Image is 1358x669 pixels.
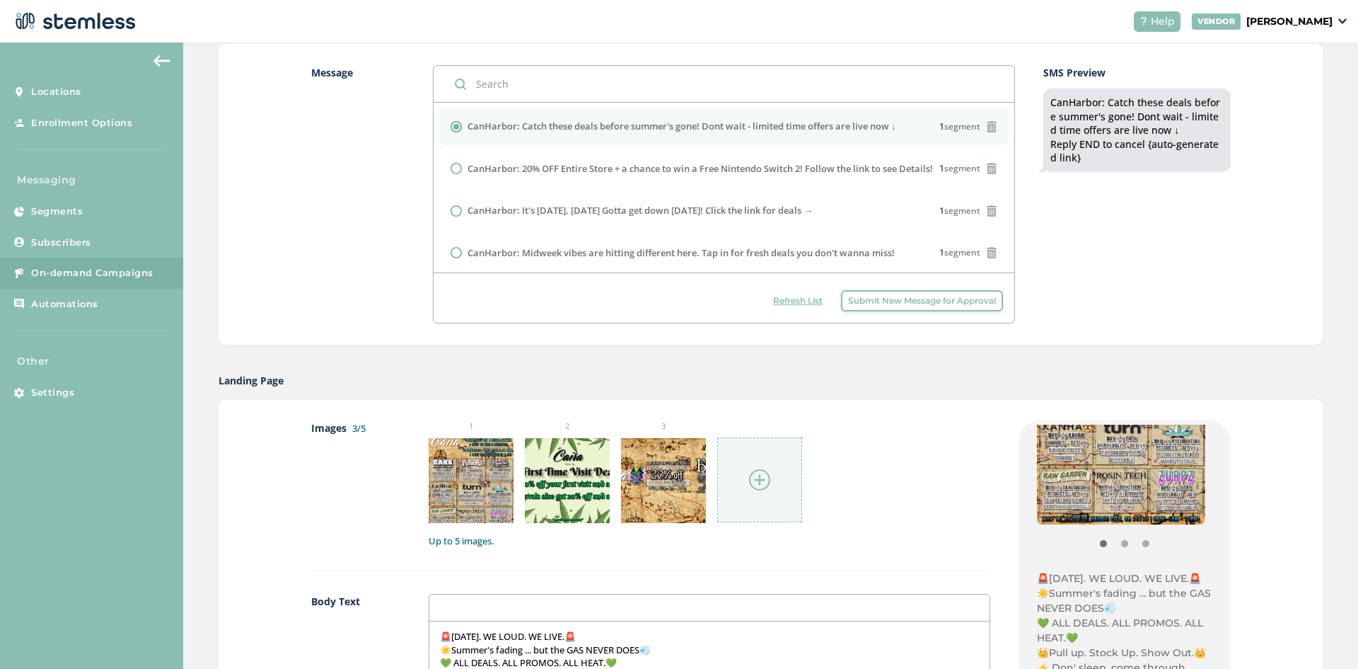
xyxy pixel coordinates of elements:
span: Locations [31,85,81,99]
label: CanHarbor: Catch these deals before summer's gone! Dont wait - limited time offers are live now ↓ [468,120,896,134]
span: Settings [31,386,74,400]
p: 🚨[DATE]. WE LOUD. WE LIVE.🚨 [1037,571,1212,586]
span: Segments [31,205,83,219]
span: Enrollment Options [31,116,132,130]
p: 👑Pull up. Stock Up. Show Out.👑 [1037,646,1212,661]
p: ☀️Summer's fading ... but the GAS NEVER DOES💨 [440,644,978,656]
img: icon-arrow-back-accent-c549486e.svg [153,55,170,67]
span: Submit New Message for Approval [848,295,996,307]
strong: 1 [939,120,944,132]
span: Refresh List [773,295,823,307]
input: Search [434,66,1014,102]
label: CanHarbor: Midweek vibes are hitting different here. Tap in for fresh deals you don't wanna miss! [468,246,895,261]
label: Message [311,65,405,324]
span: On-demand Campaigns [31,266,153,280]
p: ☀️Summer's fading ... but the GAS NEVER DOES💨 [1037,586,1212,616]
small: 3 [621,421,706,433]
small: 1 [429,421,513,433]
img: 2Q== [525,438,610,523]
label: SMS Preview [1043,65,1231,80]
button: Refresh List [766,290,830,311]
label: Images [311,421,401,548]
img: 9k= [621,438,706,523]
p: 🚨[DATE]. WE LOUD. WE LIVE.🚨 [440,630,978,643]
img: icon_down-arrow-small-66adaf34.svg [1338,18,1347,24]
label: Landing Page [219,373,284,388]
p: [PERSON_NAME] [1246,14,1333,29]
label: 3/5 [352,422,366,435]
img: icon-help-white-03924b79.svg [1139,17,1148,25]
button: Item 0 [1093,533,1114,554]
div: VENDOR [1192,13,1241,30]
button: Submit New Message for Approval [841,290,1003,311]
label: CanHarbor: 20% OFF Entire Store + a chance to win a Free Nintendo Switch 2! Follow the link to se... [468,162,933,176]
p: 💚 ALL DEALS. ALL PROMOS. ALL HEAT.💚 [1037,616,1212,646]
strong: 1 [939,205,944,217]
img: logo-dark-0685b13c.svg [11,7,136,35]
span: Automations [31,297,98,311]
img: 2Q== [429,438,513,523]
p: 💚 ALL DEALS. ALL PROMOS. ALL HEAT.💚 [440,656,978,669]
span: segment [939,120,980,133]
strong: 1 [939,162,944,174]
span: segment [939,205,980,217]
button: Item 2 [1135,533,1156,554]
span: Subscribers [31,236,91,250]
small: 2 [525,421,610,433]
iframe: Chat Widget [1287,601,1358,669]
strong: 1 [939,246,944,258]
button: Item 1 [1114,533,1135,554]
label: CanHarbor: It's [DATE], [DATE] Gotta get down [DATE]! Click the link for deals → [468,204,813,218]
img: icon-circle-plus-45441306.svg [749,469,770,491]
span: segment [939,162,980,175]
label: Up to 5 images. [429,534,990,549]
div: CanHarbor: Catch these deals before summer's gone! Dont wait - limited time offers are live now ↓... [1050,96,1224,165]
span: Help [1151,14,1175,29]
span: segment [939,246,980,259]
